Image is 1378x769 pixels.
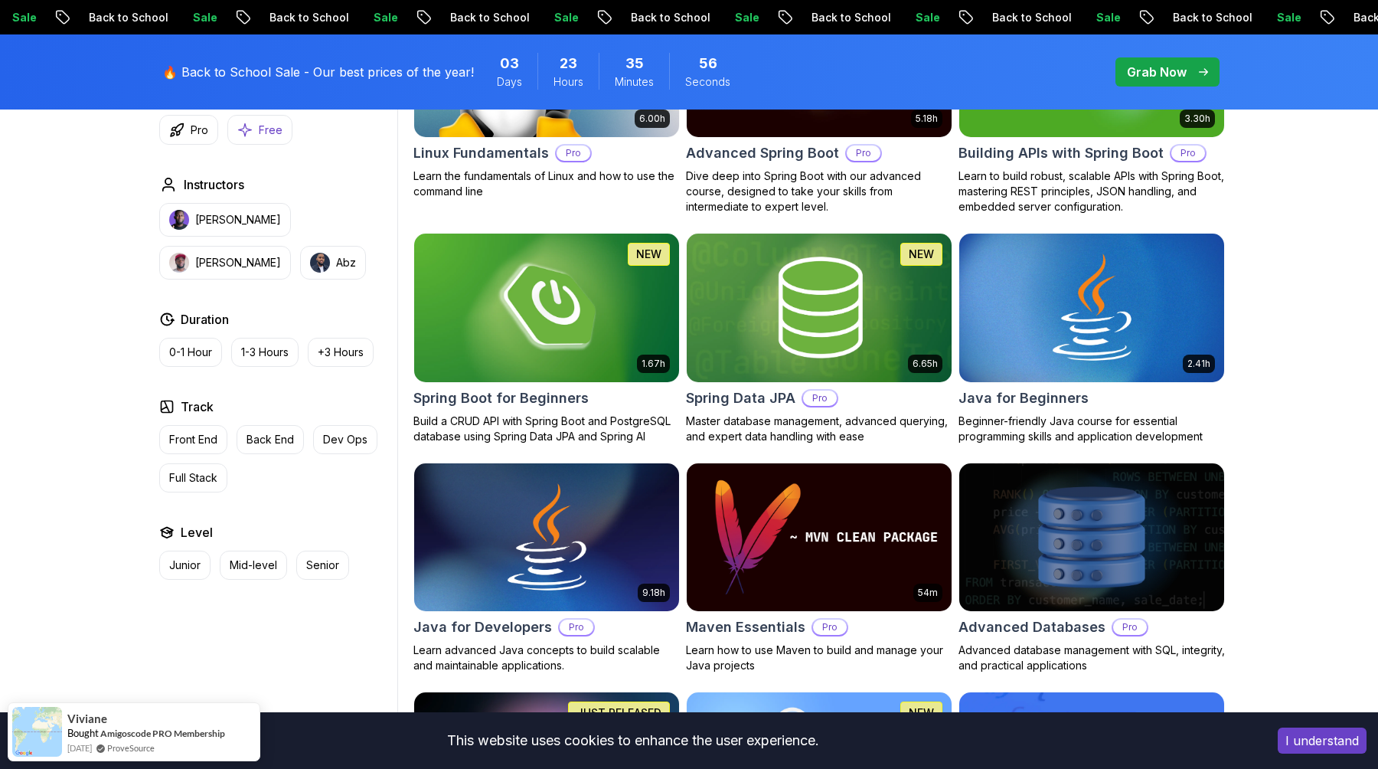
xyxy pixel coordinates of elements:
button: Front End [159,425,227,454]
span: [DATE] [67,741,92,754]
h2: Maven Essentials [686,617,805,638]
button: Dev Ops [313,425,377,454]
p: Sale [178,10,227,25]
p: Pro [1113,620,1147,635]
button: Back End [237,425,304,454]
img: Spring Data JPA card [687,234,952,382]
p: Back to School [616,10,720,25]
p: Learn to build robust, scalable APIs with Spring Boot, mastering REST principles, JSON handling, ... [958,169,1225,214]
p: 54m [918,587,938,599]
h2: Advanced Databases [958,617,1105,638]
p: Back to School [435,10,539,25]
h2: Java for Beginners [958,388,1089,409]
p: +3 Hours [318,345,364,360]
p: NEW [909,705,934,721]
p: Sale [1262,10,1311,25]
h2: Spring Data JPA [686,388,795,409]
button: Accept cookies [1278,728,1367,754]
button: 0-1 Hour [159,338,222,367]
span: 35 Minutes [625,53,644,74]
h2: Spring Boot for Beginners [413,388,589,409]
p: Learn how to use Maven to build and manage your Java projects [686,643,952,673]
p: JUST RELEASED [576,705,661,721]
img: instructor img [169,253,189,273]
img: Spring Boot for Beginners card [414,234,679,382]
button: Pro [159,115,218,145]
a: Java for Beginners card2.41hJava for BeginnersBeginner-friendly Java course for essential program... [958,233,1225,444]
p: Master database management, advanced querying, and expert data handling with ease [686,414,952,444]
p: Abz [336,255,356,270]
p: Beginner-friendly Java course for essential programming skills and application development [958,414,1225,444]
p: Back to School [254,10,358,25]
div: This website uses cookies to enhance the user experience. [11,724,1255,758]
a: ProveSource [107,741,155,754]
p: 6.65h [913,358,938,370]
a: Java for Developers card9.18hJava for DevelopersProLearn advanced Java concepts to build scalable... [413,463,680,674]
button: Free [227,115,292,145]
p: Pro [560,620,593,635]
span: Days [497,74,522,90]
p: NEW [909,247,934,262]
a: Spring Boot for Beginners card1.67hNEWSpring Boot for BeginnersBuild a CRUD API with Spring Boot ... [413,233,680,444]
h2: Linux Fundamentals [413,142,549,164]
p: Pro [803,391,837,406]
button: instructor img[PERSON_NAME] [159,203,291,237]
p: Pro [1171,146,1205,161]
p: [PERSON_NAME] [195,212,281,227]
p: 5.18h [916,113,938,125]
span: Bought [67,727,99,739]
button: instructor imgAbz [300,246,366,280]
img: instructor img [310,253,330,273]
button: instructor img[PERSON_NAME] [159,246,291,280]
span: Viviane [67,712,107,725]
img: provesource social proof notification image [12,707,62,757]
span: Minutes [615,74,654,90]
h2: Advanced Spring Boot [686,142,839,164]
p: Junior [169,558,201,573]
p: Sale [539,10,588,25]
h2: Java for Developers [413,617,552,638]
a: Maven Essentials card54mMaven EssentialsProLearn how to use Maven to build and manage your Java p... [686,463,952,674]
button: Full Stack [159,463,227,492]
button: Mid-level [220,551,287,580]
p: Back to School [796,10,900,25]
button: Senior [296,551,349,580]
p: Grab Now [1127,63,1187,81]
img: instructor img [169,210,189,230]
h2: Building APIs with Spring Boot [958,142,1164,164]
button: Junior [159,551,211,580]
p: Learn advanced Java concepts to build scalable and maintainable applications. [413,643,680,673]
p: Back to School [73,10,178,25]
p: Sale [720,10,769,25]
p: Dive deep into Spring Boot with our advanced course, designed to take your skills from intermedia... [686,169,952,214]
span: Seconds [685,74,730,90]
span: 3 Days [500,53,519,74]
p: Pro [813,620,847,635]
p: 9.18h [642,587,665,599]
p: Back End [247,432,294,447]
p: [PERSON_NAME] [195,255,281,270]
p: Front End [169,432,217,447]
p: Senior [306,558,339,573]
p: Back to School [977,10,1081,25]
p: Pro [847,146,880,161]
p: 3.30h [1184,113,1210,125]
button: +3 Hours [308,338,374,367]
p: Pro [191,123,208,138]
p: 🔥 Back to School Sale - Our best prices of the year! [162,63,474,81]
p: Pro [557,146,590,161]
a: Spring Data JPA card6.65hNEWSpring Data JPAProMaster database management, advanced querying, and ... [686,233,952,444]
p: 0-1 Hour [169,345,212,360]
p: Full Stack [169,470,217,486]
span: 56 Seconds [699,53,717,74]
img: Maven Essentials card [687,463,952,612]
p: 1-3 Hours [241,345,289,360]
p: NEW [636,247,661,262]
h2: Level [181,523,213,542]
p: Learn the fundamentals of Linux and how to use the command line [413,169,680,199]
img: Advanced Databases card [959,463,1224,612]
button: 1-3 Hours [231,338,299,367]
a: Advanced Databases cardAdvanced DatabasesProAdvanced database management with SQL, integrity, and... [958,463,1225,674]
h2: Duration [181,310,229,329]
p: Mid-level [230,558,277,573]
